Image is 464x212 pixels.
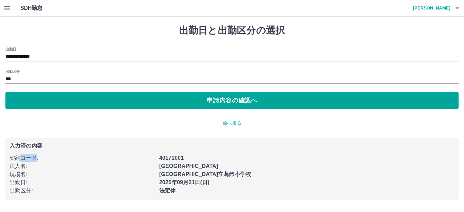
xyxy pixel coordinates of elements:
p: 出勤日 : [10,178,155,187]
b: 2025年09月21日(日) [159,179,210,185]
p: 出勤区分 : [10,187,155,195]
b: 法定休 [159,188,176,193]
b: 40171001 [159,155,184,161]
b: [GEOGRAPHIC_DATA] [159,163,218,169]
p: 法人名 : [10,162,155,170]
label: 出勤区分 [5,69,20,74]
p: 契約コード : [10,154,155,162]
p: 入力済の内容 [10,143,454,149]
b: [GEOGRAPHIC_DATA]立葛飾小学校 [159,171,251,177]
p: 前へ戻る [5,120,459,127]
h1: 出勤日と出勤区分の選択 [5,25,459,36]
label: 出勤日 [5,46,16,52]
button: 申請内容の確認へ [5,92,459,109]
p: 現場名 : [10,170,155,178]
